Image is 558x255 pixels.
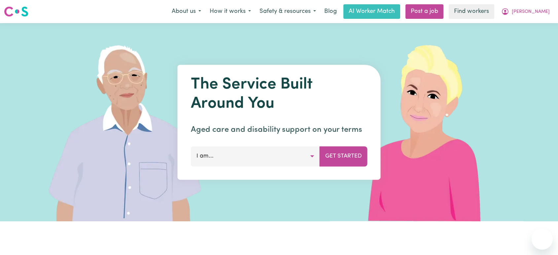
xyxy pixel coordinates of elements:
p: Aged care and disability support on your terms [191,124,367,136]
iframe: Button to launch messaging window [532,229,553,250]
button: How it works [205,5,255,18]
button: Get Started [320,146,367,166]
a: AI Worker Match [343,4,400,19]
a: Blog [320,4,341,19]
button: My Account [497,5,554,18]
span: [PERSON_NAME] [512,8,550,16]
button: I am... [191,146,320,166]
a: Post a job [405,4,443,19]
a: Careseekers logo [4,4,28,19]
button: Safety & resources [255,5,320,18]
a: Find workers [449,4,494,19]
h1: The Service Built Around You [191,75,367,113]
img: Careseekers logo [4,6,28,18]
button: About us [167,5,205,18]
